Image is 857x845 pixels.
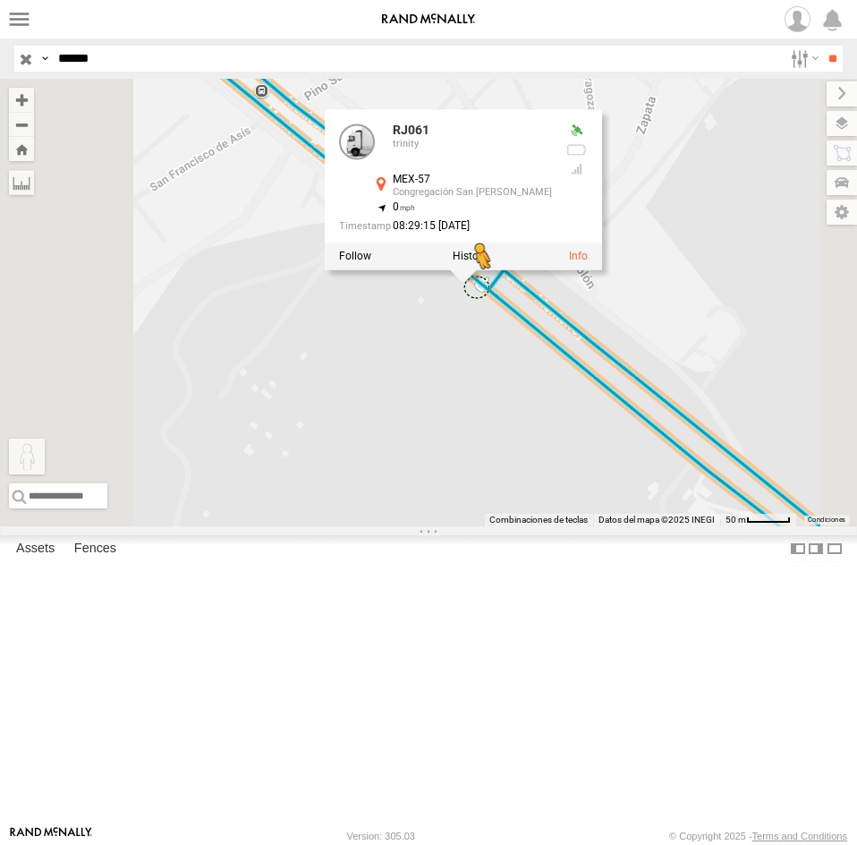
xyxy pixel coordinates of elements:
[784,46,822,72] label: Search Filter Options
[9,137,34,161] button: Zoom Home
[807,535,825,561] label: Dock Summary Table to the Right
[393,174,552,185] div: MEX-57
[10,827,92,845] a: Visit our Website
[598,515,715,525] span: Datos del mapa ©2025 INEGI
[9,112,34,137] button: Zoom out
[393,201,415,213] span: 0
[9,170,34,195] label: Measure
[808,516,845,524] a: Condiciones
[789,535,807,561] label: Dock Summary Table to the Left
[382,13,475,26] img: rand-logo.svg
[569,251,588,263] a: View Asset Details
[720,514,796,526] button: Escala del mapa: 50 m por 46 píxeles
[566,124,588,138] div: Valid GPS Fix
[393,140,552,150] div: trinity
[566,143,588,158] div: No battery health information received from this device.
[7,536,64,561] label: Assets
[9,439,45,474] button: Arrastra el hombrecito naranja al mapa para abrir Street View
[393,187,552,198] div: Congregación San [PERSON_NAME]
[752,831,847,841] a: Terms and Conditions
[669,831,847,841] div: © Copyright 2025 -
[9,88,34,112] button: Zoom in
[339,251,371,263] label: Realtime tracking of Asset
[347,831,415,841] div: Version: 305.03
[453,251,488,263] label: View Asset History
[725,515,746,525] span: 50 m
[826,535,844,561] label: Hide Summary Table
[827,200,857,225] label: Map Settings
[393,124,552,137] div: RJ061
[489,514,588,526] button: Combinaciones de teclas
[38,46,52,72] label: Search Query
[65,536,125,561] label: Fences
[339,221,552,233] div: Date/time of location update
[566,162,588,176] div: Last Event GSM Signal Strength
